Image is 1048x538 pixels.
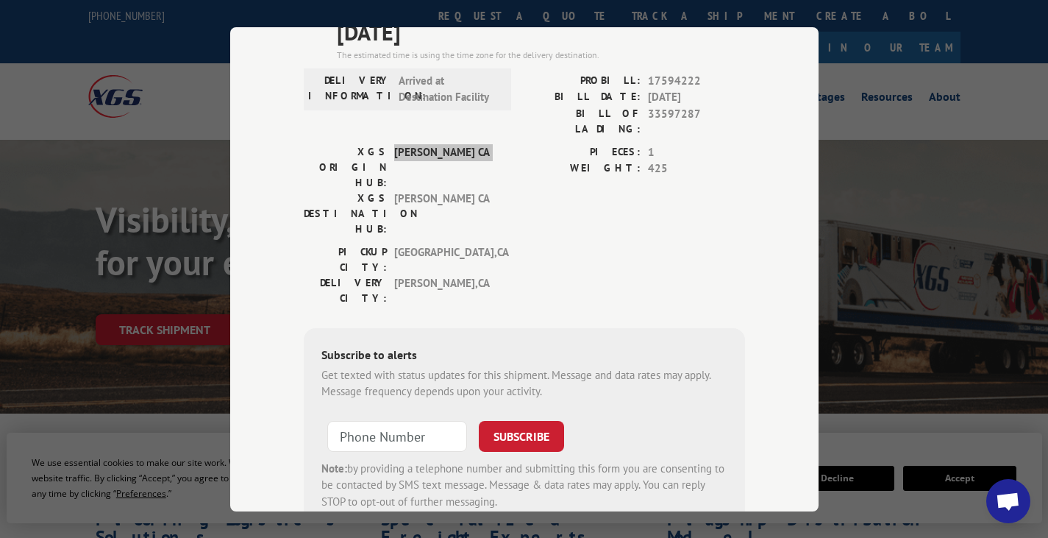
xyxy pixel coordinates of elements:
span: 17594222 [648,72,745,89]
label: WEIGHT: [524,160,641,177]
label: BILL DATE: [524,89,641,106]
a: Open chat [986,479,1030,523]
label: XGS ORIGIN HUB: [304,144,387,190]
label: DELIVERY INFORMATION: [308,72,391,105]
label: PROBILL: [524,72,641,89]
input: Phone Number [327,420,467,451]
span: Arrived at Destination Facility [399,72,498,105]
label: DELIVERY CITY: [304,275,387,305]
span: 33597287 [648,105,745,136]
span: [PERSON_NAME] CA [394,144,493,190]
strong: Note: [321,461,347,475]
label: PICKUP CITY: [304,244,387,275]
div: by providing a telephone number and submitting this form you are consenting to be contacted by SM... [321,460,727,510]
span: [PERSON_NAME] , CA [394,275,493,305]
label: XGS DESTINATION HUB: [304,190,387,236]
span: 425 [648,160,745,177]
label: PIECES: [524,144,641,160]
span: 1 [648,144,745,160]
span: [DATE] [337,15,745,48]
span: [PERSON_NAME] CA [394,190,493,236]
div: The estimated time is using the time zone for the delivery destination. [337,48,745,61]
label: BILL OF LADING: [524,105,641,136]
div: Subscribe to alerts [321,345,727,367]
span: [GEOGRAPHIC_DATA] , CA [394,244,493,275]
button: SUBSCRIBE [479,420,564,451]
div: Get texted with status updates for this shipment. Message and data rates may apply. Message frequ... [321,367,727,400]
span: [DATE] [648,89,745,106]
